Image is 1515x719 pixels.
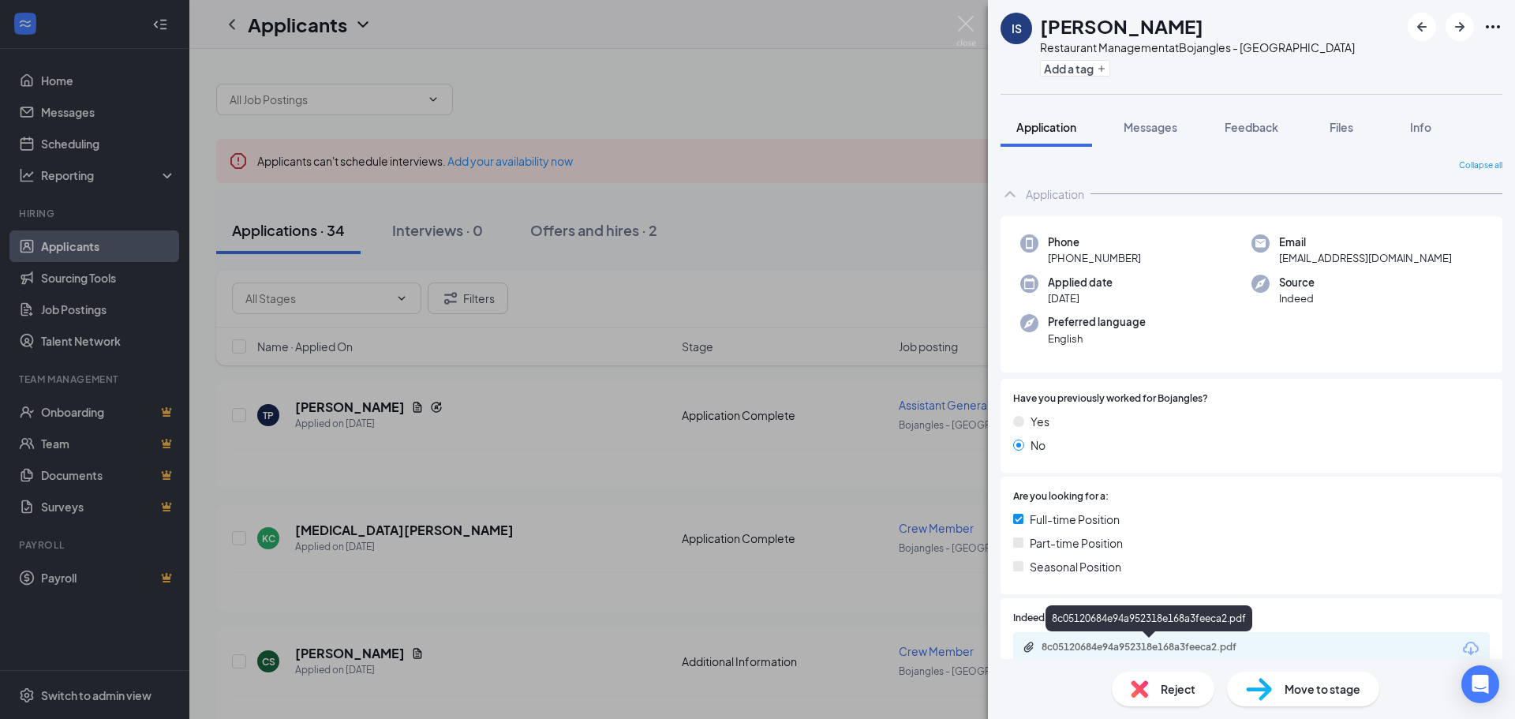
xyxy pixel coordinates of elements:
[1048,234,1141,250] span: Phone
[1279,275,1315,290] span: Source
[1040,39,1355,55] div: Restaurant Management at Bojangles - [GEOGRAPHIC_DATA]
[1048,250,1141,266] span: [PHONE_NUMBER]
[1097,64,1106,73] svg: Plus
[1225,120,1278,134] span: Feedback
[1161,680,1195,698] span: Reject
[1279,234,1452,250] span: Email
[1048,275,1113,290] span: Applied date
[1048,290,1113,306] span: [DATE]
[1459,159,1502,172] span: Collapse all
[1023,641,1278,656] a: Paperclip8c05120684e94a952318e168a3feeca2.pdf
[1012,21,1022,36] div: IS
[1013,391,1208,406] span: Have you previously worked for Bojangles?
[1030,511,1120,528] span: Full-time Position
[1031,436,1046,454] span: No
[1461,665,1499,703] div: Open Intercom Messenger
[1023,641,1035,653] svg: Paperclip
[1330,120,1353,134] span: Files
[1031,413,1049,430] span: Yes
[1001,185,1019,204] svg: ChevronUp
[1412,17,1431,36] svg: ArrowLeftNew
[1285,680,1360,698] span: Move to stage
[1013,489,1109,504] span: Are you looking for a:
[1030,534,1123,552] span: Part-time Position
[1046,605,1252,631] div: 8c05120684e94a952318e168a3feeca2.pdf
[1408,13,1436,41] button: ArrowLeftNew
[1461,639,1480,658] svg: Download
[1048,331,1146,346] span: English
[1040,13,1203,39] h1: [PERSON_NAME]
[1048,314,1146,330] span: Preferred language
[1030,558,1121,575] span: Seasonal Position
[1026,186,1084,202] div: Application
[1013,611,1083,626] span: Indeed Resume
[1410,120,1431,134] span: Info
[1279,250,1452,266] span: [EMAIL_ADDRESS][DOMAIN_NAME]
[1124,120,1177,134] span: Messages
[1483,17,1502,36] svg: Ellipses
[1450,17,1469,36] svg: ArrowRight
[1040,60,1110,77] button: PlusAdd a tag
[1042,641,1262,653] div: 8c05120684e94a952318e168a3feeca2.pdf
[1016,120,1076,134] span: Application
[1279,290,1315,306] span: Indeed
[1446,13,1474,41] button: ArrowRight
